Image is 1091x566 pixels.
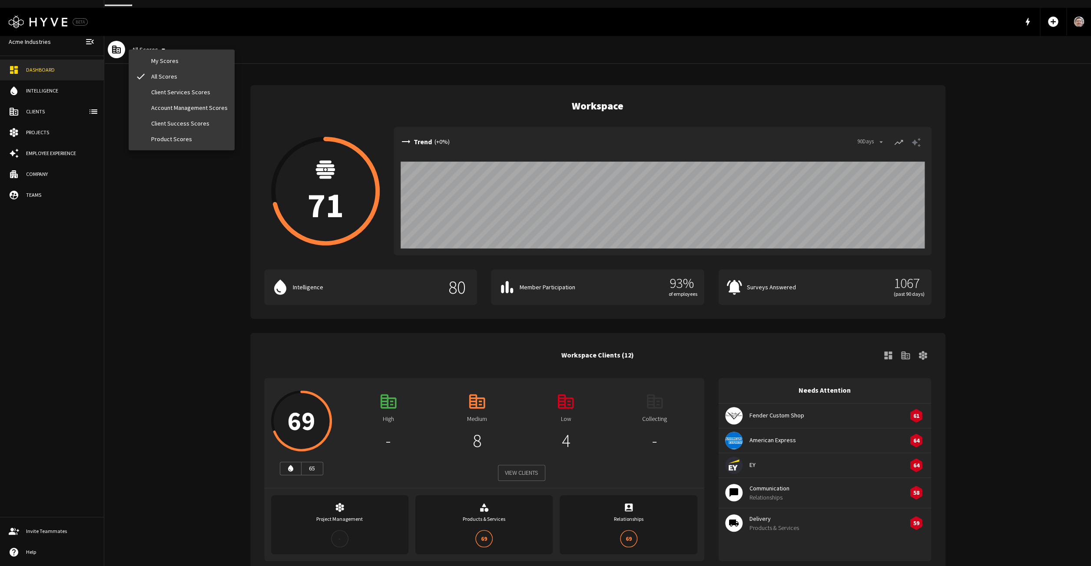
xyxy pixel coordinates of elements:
[136,71,146,82] span: check
[129,131,235,147] li: Product Scores
[129,116,235,131] li: Client Success Scores
[129,84,235,100] li: Client Services Scores
[129,69,235,84] li: All Scores
[129,100,235,116] li: Account Management Scores
[129,53,235,69] li: My Scores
